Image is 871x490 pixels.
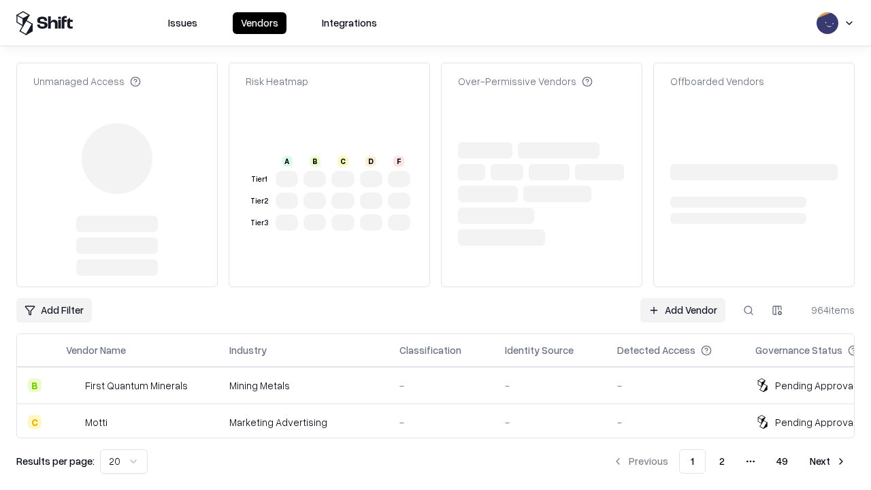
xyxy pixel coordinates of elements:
[399,415,483,429] div: -
[617,343,695,357] div: Detected Access
[16,298,92,323] button: Add Filter
[229,343,267,357] div: Industry
[233,12,286,34] button: Vendors
[310,156,321,167] div: B
[802,449,855,474] button: Next
[66,415,80,429] img: Motti
[679,449,706,474] button: 1
[314,12,385,34] button: Integrations
[458,74,593,88] div: Over-Permissive Vendors
[248,174,270,185] div: Tier 1
[28,378,42,392] div: B
[282,156,293,167] div: A
[28,415,42,429] div: C
[16,454,95,468] p: Results per page:
[399,343,461,357] div: Classification
[365,156,376,167] div: D
[399,378,483,393] div: -
[248,217,270,229] div: Tier 3
[755,343,842,357] div: Governance Status
[708,449,736,474] button: 2
[505,343,574,357] div: Identity Source
[248,195,270,207] div: Tier 2
[66,378,80,392] img: First Quantum Minerals
[66,343,126,357] div: Vendor Name
[505,378,595,393] div: -
[160,12,206,34] button: Issues
[33,74,141,88] div: Unmanaged Access
[640,298,725,323] a: Add Vendor
[393,156,404,167] div: F
[617,378,734,393] div: -
[229,415,378,429] div: Marketing Advertising
[338,156,348,167] div: C
[85,415,108,429] div: Motti
[246,74,308,88] div: Risk Heatmap
[766,449,799,474] button: 49
[775,415,855,429] div: Pending Approval
[617,415,734,429] div: -
[229,378,378,393] div: Mining Metals
[775,378,855,393] div: Pending Approval
[604,449,855,474] nav: pagination
[505,415,595,429] div: -
[800,303,855,317] div: 964 items
[670,74,764,88] div: Offboarded Vendors
[85,378,188,393] div: First Quantum Minerals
